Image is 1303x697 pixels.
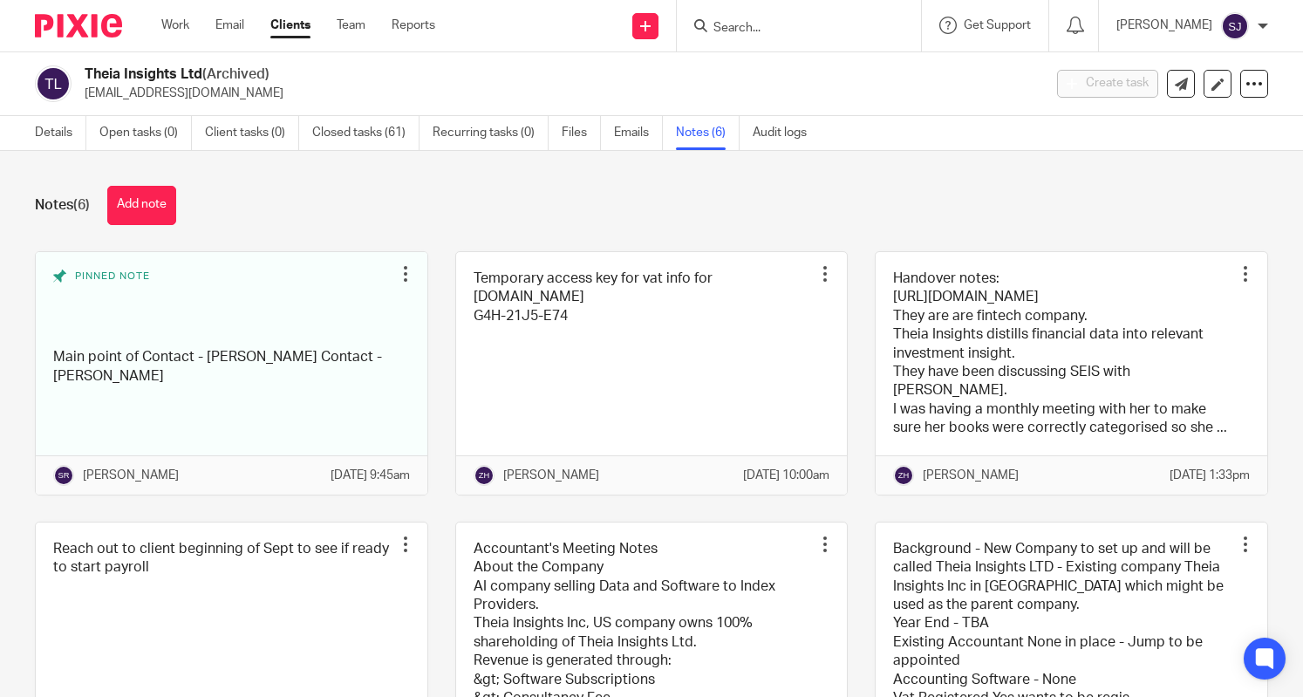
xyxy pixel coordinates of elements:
a: Audit logs [753,116,820,150]
p: [DATE] 9:45am [331,467,410,484]
img: svg%3E [474,465,495,486]
img: svg%3E [893,465,914,486]
img: svg%3E [35,65,72,102]
img: Pixie [35,14,122,38]
span: (6) [73,198,90,212]
a: Notes (6) [676,116,740,150]
p: [PERSON_NAME] [1116,17,1212,34]
a: Clients [270,17,310,34]
span: (Archived) [202,67,269,81]
span: Get Support [964,19,1031,31]
button: Add note [107,186,176,225]
a: Closed tasks (61) [312,116,420,150]
input: Search [712,21,869,37]
h1: Notes [35,196,90,215]
a: Team [337,17,365,34]
button: Create task [1057,70,1158,98]
a: Open tasks (0) [99,116,192,150]
p: [PERSON_NAME] [83,467,179,484]
img: svg%3E [1221,12,1249,40]
a: Reports [392,17,435,34]
div: Pinned note [53,270,392,336]
p: [DATE] 1:33pm [1170,467,1250,484]
p: [EMAIL_ADDRESS][DOMAIN_NAME] [85,85,1031,102]
a: Email [215,17,244,34]
a: Work [161,17,189,34]
a: Files [562,116,601,150]
p: [PERSON_NAME] [503,467,599,484]
h2: Theia Insights Ltd [85,65,842,84]
img: svg%3E [53,465,74,486]
a: Emails [614,116,663,150]
p: [DATE] 10:00am [743,467,829,484]
a: Client tasks (0) [205,116,299,150]
a: Recurring tasks (0) [433,116,549,150]
a: Details [35,116,86,150]
p: [PERSON_NAME] [923,467,1019,484]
